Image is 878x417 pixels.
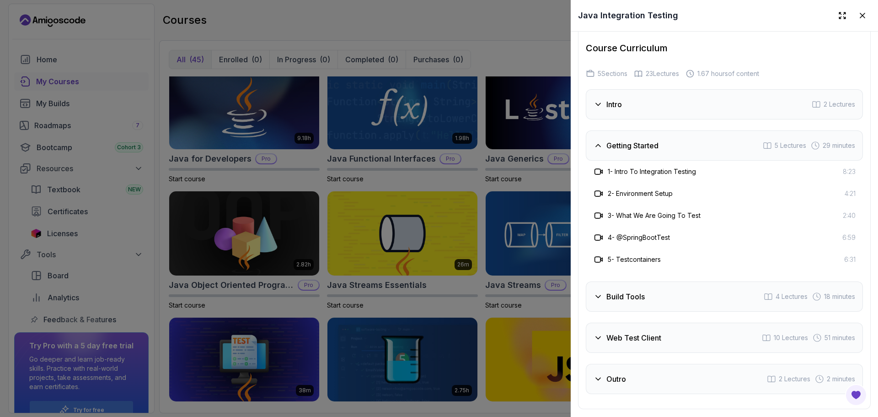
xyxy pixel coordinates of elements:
span: 2:40 [843,211,856,220]
h3: 4 - @SpringBootTest [608,233,670,242]
button: Expand drawer [834,7,851,24]
span: 4 Lectures [776,292,808,301]
span: 5 Sections [598,69,627,78]
h3: 2 - Environment Setup [608,189,673,198]
span: 23 Lectures [646,69,679,78]
span: 2 Lectures [824,100,855,109]
button: Build Tools4 Lectures 18 minutes [586,282,863,312]
button: Web Test Client10 Lectures 51 minutes [586,323,863,353]
span: 10 Lectures [774,333,808,342]
h3: Intro [606,99,622,110]
button: Getting Started5 Lectures 29 minutes [586,130,863,161]
span: 18 minutes [824,292,855,301]
span: 8:23 [843,167,856,176]
h3: Getting Started [606,140,658,151]
button: Outro2 Lectures 2 minutes [586,364,863,394]
h3: Web Test Client [606,332,661,343]
span: 4:21 [845,189,856,198]
h3: 3 - What We Are Going To Test [608,211,701,220]
h2: Course Curriculum [586,42,863,54]
button: Intro2 Lectures [586,89,863,119]
span: 6:59 [842,233,856,242]
h3: 1 - Intro To Integration Testing [608,167,696,176]
span: 2 minutes [827,374,855,384]
span: 1.67 hours of content [697,69,759,78]
h3: Build Tools [606,291,645,302]
span: 29 minutes [823,141,855,150]
span: 2 Lectures [779,374,810,384]
span: 6:31 [844,255,856,264]
span: 51 minutes [824,333,855,342]
h2: Java Integration Testing [578,9,678,22]
h3: Outro [606,374,626,385]
button: Open Feedback Button [845,384,867,406]
span: 5 Lectures [775,141,806,150]
h3: 5 - Testcontainers [608,255,661,264]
